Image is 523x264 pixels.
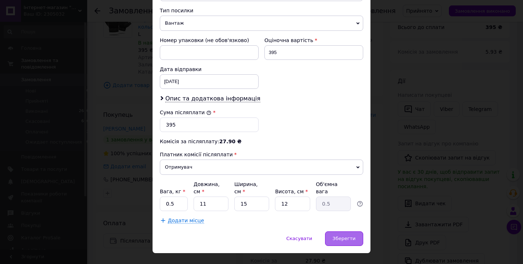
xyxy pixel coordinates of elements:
[333,236,356,241] span: Зберегти
[160,66,259,73] div: Дата відправки
[234,181,258,194] label: Ширина, см
[165,95,260,102] span: Опис та додаткова інформація
[160,189,185,194] label: Вага, кг
[194,181,220,194] label: Довжина, см
[160,110,211,115] label: Сума післяплати
[160,160,363,175] span: Отримувач
[160,37,259,44] div: Номер упаковки (не обов'язково)
[264,37,363,44] div: Оціночна вартість
[219,139,242,144] span: 27.90 ₴
[168,218,204,224] span: Додати місце
[160,152,233,157] span: Платник комісії післяплати
[160,16,363,31] span: Вантаж
[286,236,312,241] span: Скасувати
[160,8,193,13] span: Тип посилки
[275,189,308,194] label: Висота, см
[160,138,363,145] div: Комісія за післяплату:
[316,181,351,195] div: Об'ємна вага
